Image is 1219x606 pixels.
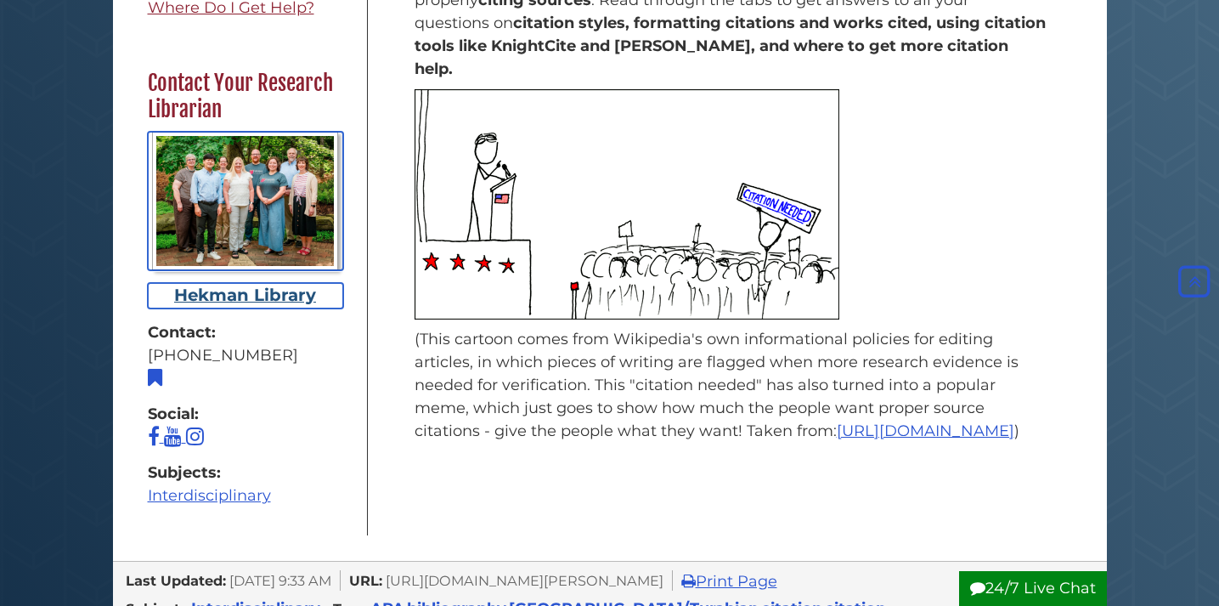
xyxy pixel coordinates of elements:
[386,572,663,589] span: [URL][DOMAIN_NAME][PERSON_NAME]
[415,89,839,320] img: Stick figure cartoon of politician speaking to crowd, person holding sign that reads "citation ne...
[126,572,226,589] span: Last Updated:
[148,132,343,308] a: Profile Photo Hekman Library
[148,344,343,367] div: [PHONE_NUMBER]
[148,283,343,309] div: Hekman Library
[148,321,343,344] strong: Contact:
[681,572,777,591] a: Print Page
[681,574,696,589] i: Print Page
[1174,272,1215,291] a: Back to Top
[148,462,343,484] strong: Subjects:
[837,422,1014,440] a: [URL][DOMAIN_NAME]
[148,403,343,426] strong: Social:
[415,14,1046,78] strong: citation styles, formatting citations and works cited, using citation tools like KnightCite and [...
[152,132,338,270] img: Profile Photo
[349,572,382,589] span: URL:
[139,70,352,123] h2: Contact Your Research Librarian
[148,486,271,505] a: Interdisciplinary
[415,328,1047,443] p: (This cartoon comes from Wikipedia's own informational policies for editing articles, in which pi...
[229,572,331,589] span: [DATE] 9:33 AM
[959,571,1107,606] button: 24/7 Live Chat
